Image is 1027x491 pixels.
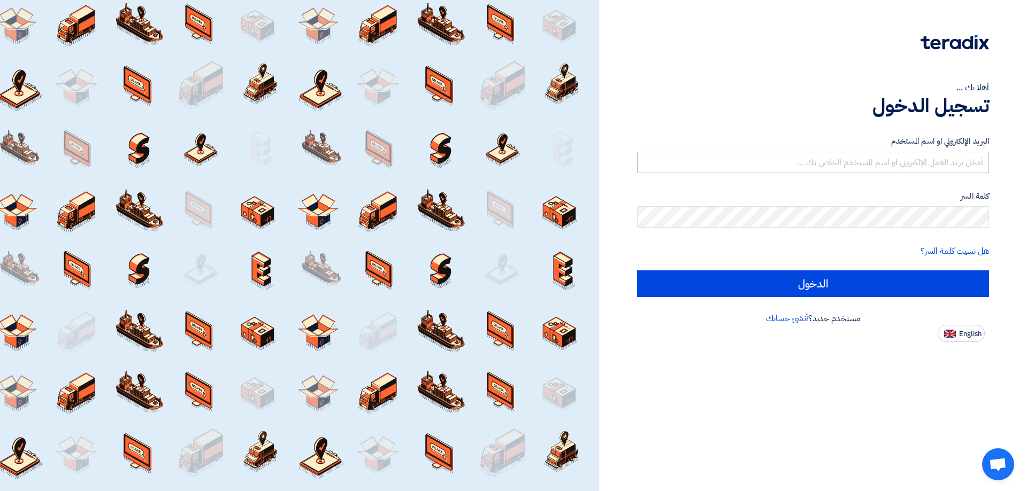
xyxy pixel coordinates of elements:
[982,448,1014,480] a: Open chat
[921,245,989,258] a: هل نسيت كلمة السر؟
[938,325,985,342] button: English
[766,312,808,325] a: أنشئ حسابك
[637,152,989,173] input: أدخل بريد العمل الإلكتروني او اسم المستخدم الخاص بك ...
[637,270,989,297] input: الدخول
[637,190,989,202] label: كلمة السر
[921,35,989,50] img: Teradix logo
[637,94,989,118] h1: تسجيل الدخول
[637,135,989,147] label: البريد الإلكتروني او اسم المستخدم
[959,330,982,338] span: English
[637,312,989,325] div: مستخدم جديد؟
[637,81,989,94] div: أهلا بك ...
[944,330,956,338] img: en-US.png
